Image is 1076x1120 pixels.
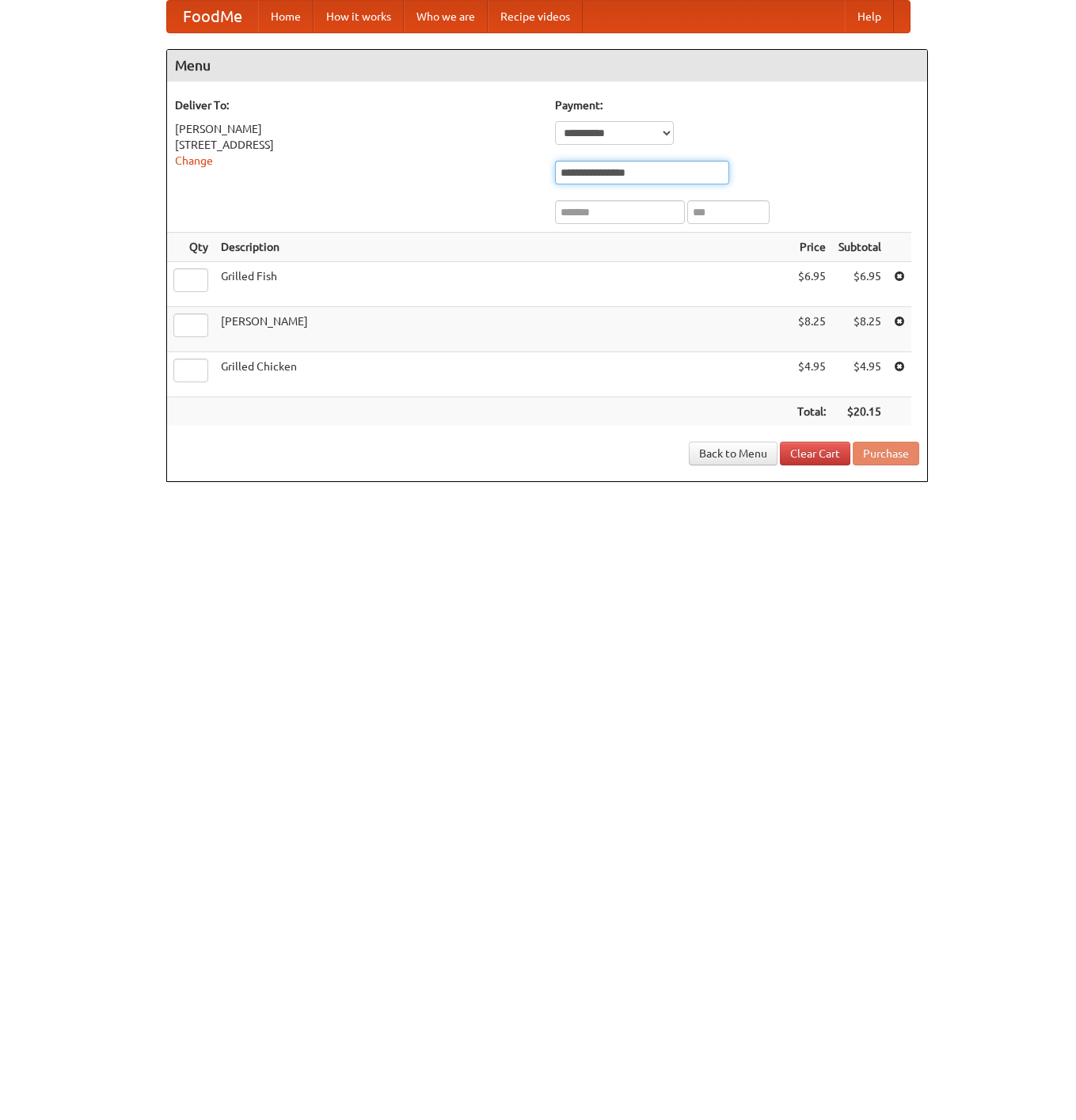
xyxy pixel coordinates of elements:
[175,121,539,137] div: [PERSON_NAME]
[791,262,832,307] td: $6.95
[853,442,919,465] button: Purchase
[832,262,888,307] td: $6.95
[832,352,888,397] td: $4.95
[314,1,404,32] a: How it works
[215,307,791,352] td: [PERSON_NAME]
[832,307,888,352] td: $8.25
[175,154,213,167] a: Change
[780,442,850,465] a: Clear Cart
[215,233,791,262] th: Description
[488,1,583,32] a: Recipe videos
[555,97,919,113] h5: Payment:
[215,262,791,307] td: Grilled Fish
[258,1,314,32] a: Home
[832,233,888,262] th: Subtotal
[175,137,539,153] div: [STREET_ADDRESS]
[791,307,832,352] td: $8.25
[167,1,258,32] a: FoodMe
[791,352,832,397] td: $4.95
[791,233,832,262] th: Price
[832,397,888,427] th: $20.15
[791,397,832,427] th: Total:
[845,1,894,32] a: Help
[175,97,539,113] h5: Deliver To:
[167,50,927,82] h4: Menu
[404,1,488,32] a: Who we are
[689,442,778,465] a: Back to Menu
[215,352,791,397] td: Grilled Chicken
[167,233,215,262] th: Qty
